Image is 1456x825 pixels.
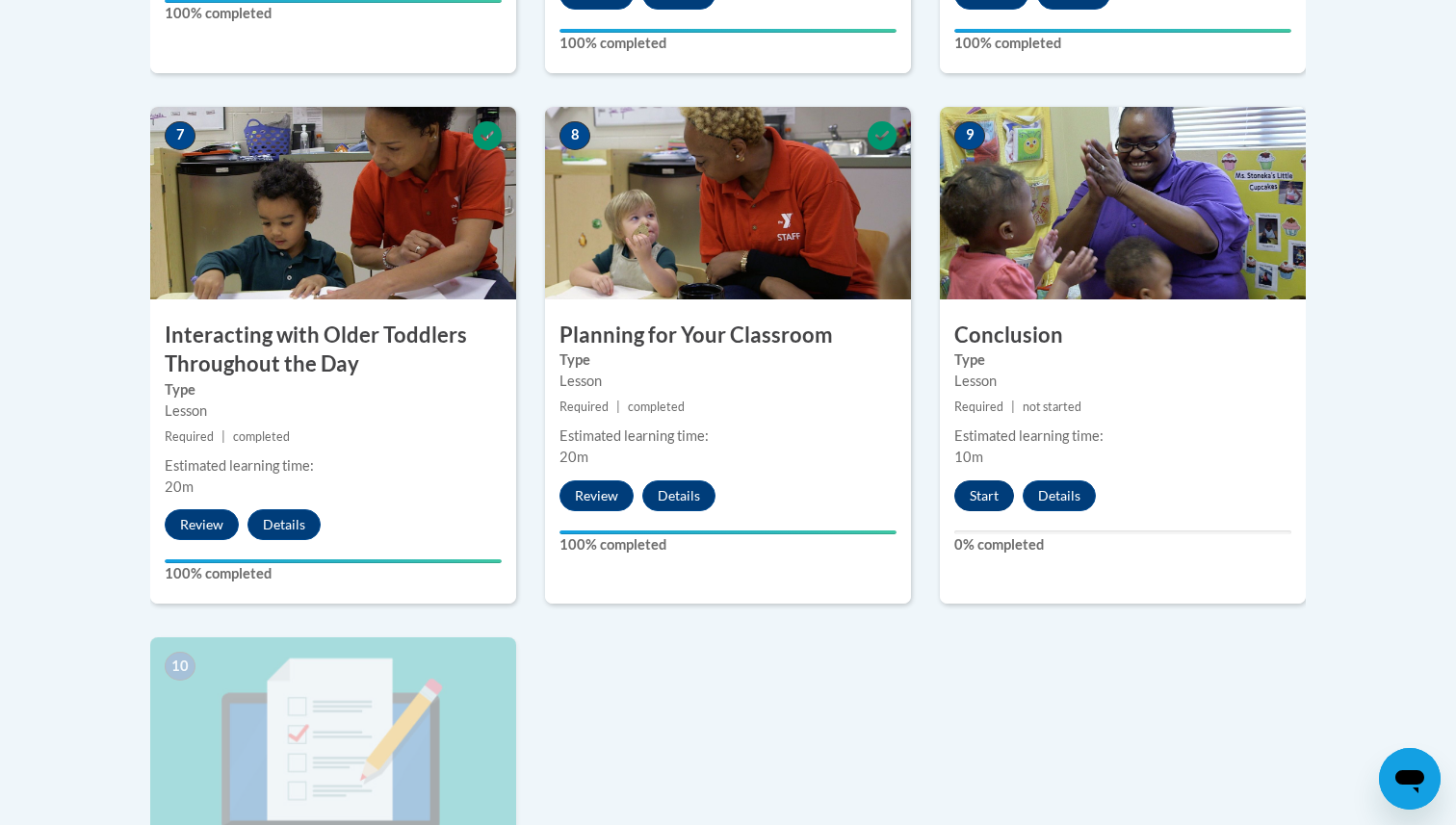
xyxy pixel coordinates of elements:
[165,563,502,584] label: 100% completed
[1379,748,1441,810] iframe: Button to launch messaging window
[559,33,897,54] label: 100% completed
[1023,400,1081,414] span: not started
[1011,400,1015,414] span: |
[150,107,516,299] img: Course Image
[233,429,290,444] span: completed
[954,480,1014,511] button: Start
[559,400,609,414] span: Required
[165,400,502,422] div: Lesson
[545,107,911,299] img: Course Image
[642,480,715,511] button: Details
[954,349,1291,371] label: Type
[559,534,897,555] label: 100% completed
[221,429,225,444] span: |
[616,400,620,414] span: |
[247,509,321,540] button: Details
[954,29,1291,33] div: Your progress
[165,429,214,444] span: Required
[165,559,502,563] div: Your progress
[559,29,897,33] div: Your progress
[940,321,1306,350] h3: Conclusion
[559,349,897,371] label: Type
[165,379,502,400] label: Type
[559,449,588,465] span: 20m
[559,371,897,392] div: Lesson
[165,652,195,681] span: 10
[559,425,897,447] div: Estimated learning time:
[954,121,985,150] span: 9
[954,33,1291,54] label: 100% completed
[559,121,590,150] span: 8
[165,455,502,477] div: Estimated learning time:
[165,3,502,24] label: 100% completed
[954,534,1291,555] label: 0% completed
[628,400,685,414] span: completed
[150,321,516,380] h3: Interacting with Older Toddlers Throughout the Day
[559,530,897,534] div: Your progress
[1023,480,1096,511] button: Details
[165,478,194,495] span: 20m
[940,107,1306,299] img: Course Image
[954,425,1291,447] div: Estimated learning time:
[559,480,634,511] button: Review
[954,449,983,465] span: 10m
[954,371,1291,392] div: Lesson
[165,509,239,540] button: Review
[954,400,1003,414] span: Required
[165,121,195,150] span: 7
[545,321,911,350] h3: Planning for Your Classroom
